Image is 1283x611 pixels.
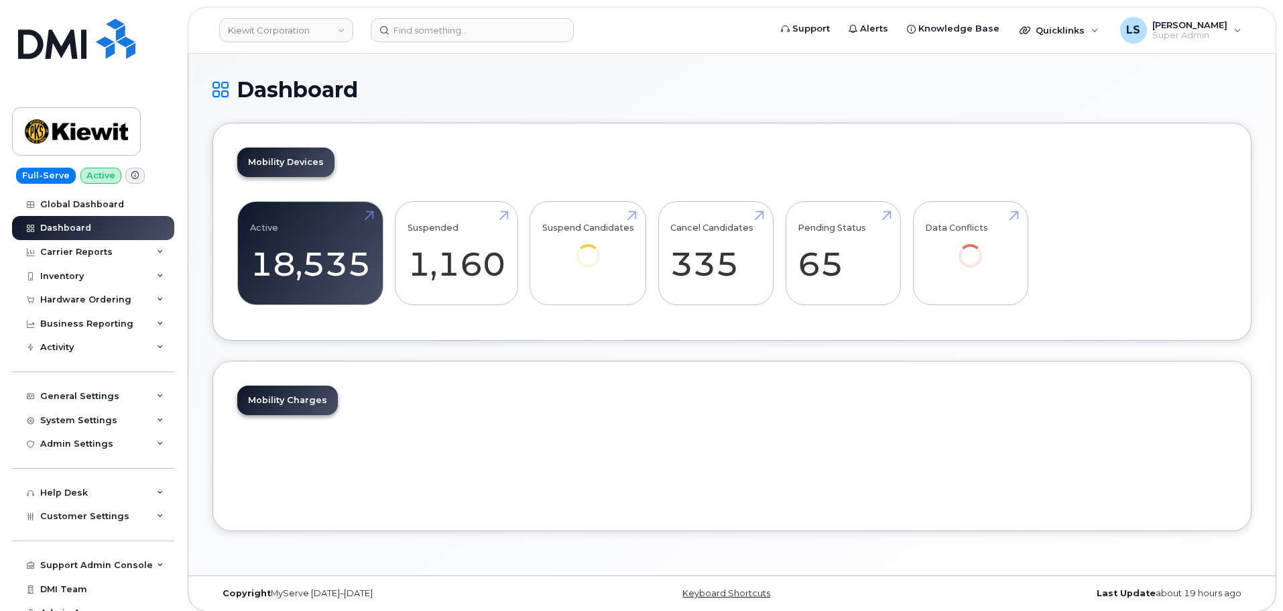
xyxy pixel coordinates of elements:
div: MyServe [DATE]–[DATE] [212,588,559,599]
a: Suspended 1,160 [408,209,505,298]
strong: Last Update [1097,588,1156,598]
a: Suspend Candidates [542,209,634,286]
a: Mobility Devices [237,148,334,177]
a: Mobility Charges [237,386,338,415]
a: Active 18,535 [250,209,371,298]
a: Pending Status 65 [798,209,888,298]
a: Cancel Candidates 335 [670,209,761,298]
a: Data Conflicts [925,209,1016,286]
h1: Dashboard [212,78,1251,101]
a: Keyboard Shortcuts [682,588,770,598]
strong: Copyright [223,588,271,598]
div: about 19 hours ago [905,588,1251,599]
